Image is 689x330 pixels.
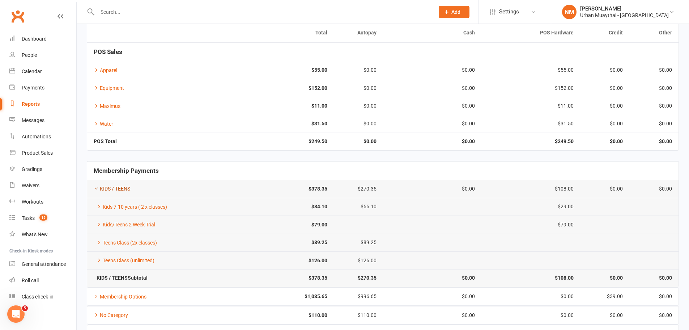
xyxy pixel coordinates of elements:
div: Payments [22,85,44,91]
strong: KIDS / TEENS Subtotal [94,275,148,281]
div: Calendar [22,68,42,74]
div: $0.00 [390,294,475,299]
div: Reports [22,101,40,107]
div: $0.00 [587,67,623,73]
a: Gradings [9,161,76,177]
a: Tasks 15 [9,210,76,226]
strong: $378.35 [242,186,327,192]
a: Calendar [9,63,76,80]
a: Apparel [94,67,117,73]
a: General attendance kiosk mode [9,256,76,272]
a: Equipment [94,85,124,91]
div: $31.50 [488,121,573,126]
div: $996.65 [340,294,377,299]
div: Class check-in [22,294,54,300]
div: Automations [22,134,51,139]
div: General attendance [22,261,66,267]
div: $29.00 [488,204,573,209]
div: $89.25 [340,240,377,245]
div: $0.00 [390,121,475,126]
strong: $110.00 [242,313,327,318]
strong: $0.00 [636,275,672,281]
div: Roll call [22,277,39,283]
strong: $84.10 [242,204,327,209]
div: $0.00 [587,85,623,91]
strong: $0.00 [636,139,672,144]
div: Tasks [22,215,35,221]
a: People [9,47,76,63]
div: $0.00 [340,103,377,109]
a: Automations [9,129,76,145]
a: Maximus [94,103,120,109]
strong: $0.00 [340,139,377,144]
div: NM [562,5,577,19]
div: $0.00 [340,121,377,126]
a: Teens Class (unlimited) [94,258,154,263]
div: $0.00 [636,121,672,126]
div: $55.10 [340,204,377,209]
a: Dashboard [9,31,76,47]
div: $0.00 [390,67,475,73]
iframe: Intercom live chat [7,305,25,323]
div: $0.00 [587,186,623,192]
a: KIDS / TEENS [94,186,130,192]
input: Search... [95,7,429,17]
div: $55.00 [488,67,573,73]
a: Kids 7-10 years ( 2 x classes) [94,204,167,210]
strong: $1,035.65 [242,294,327,299]
a: Clubworx [9,7,27,25]
a: Membership Options [94,294,146,300]
div: $0.00 [636,313,672,318]
div: [PERSON_NAME] [580,5,669,12]
div: $39.00 [587,294,623,299]
div: Urban Muaythai - [GEOGRAPHIC_DATA] [580,12,669,18]
div: $126.00 [340,258,377,263]
div: $0.00 [636,103,672,109]
a: Class kiosk mode [9,289,76,305]
div: $270.35 [340,186,377,192]
div: Product Sales [22,150,53,156]
a: Water [94,121,113,127]
div: Credit [587,30,623,35]
strong: $152.00 [242,85,327,91]
div: $0.00 [587,121,623,126]
div: Cash [390,30,475,35]
strong: $0.00 [587,275,623,281]
span: Add [451,9,460,15]
h5: Membership Payments [94,167,672,174]
div: $0.00 [340,67,377,73]
strong: $31.50 [242,121,327,126]
a: What's New [9,226,76,243]
strong: $108.00 [488,275,573,281]
div: POS Hardware [488,30,573,35]
div: Messages [22,117,44,123]
strong: $126.00 [242,258,327,263]
div: $0.00 [636,67,672,73]
div: $0.00 [587,103,623,109]
div: $0.00 [636,85,672,91]
div: $0.00 [390,313,475,318]
strong: POS Total [94,138,117,144]
a: Roll call [9,272,76,289]
strong: $249.50 [242,139,327,144]
strong: $79.00 [242,222,327,227]
strong: $249.50 [488,139,573,144]
a: Teens Class (2x classes) [94,240,157,246]
div: What's New [22,231,48,237]
div: Other [636,30,672,35]
button: Add [439,6,469,18]
div: $0.00 [636,294,672,299]
div: $0.00 [390,186,475,192]
div: $79.00 [488,222,573,227]
a: Messages [9,112,76,129]
strong: $0.00 [390,139,475,144]
span: 5 [22,305,28,311]
div: Autopay [340,30,377,35]
div: $110.00 [340,313,377,318]
a: No Category [94,312,128,318]
strong: $0.00 [587,139,623,144]
strong: $11.00 [242,103,327,109]
div: $0.00 [340,85,377,91]
div: $0.00 [587,313,623,318]
div: $0.00 [488,294,573,299]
